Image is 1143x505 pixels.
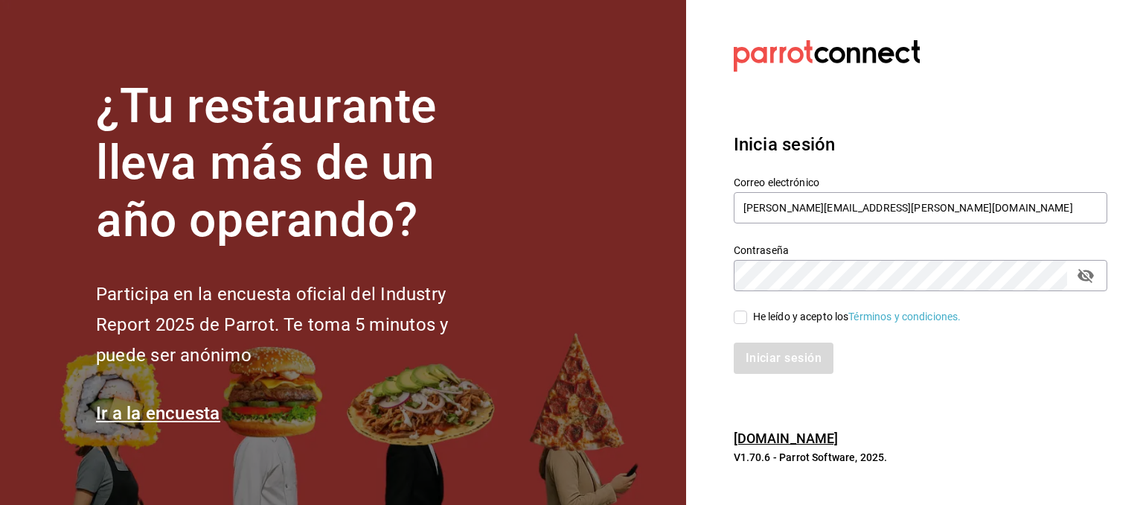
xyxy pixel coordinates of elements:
[734,192,1107,223] input: Ingresa tu correo electrónico
[96,78,498,250] h1: ¿Tu restaurante lleva más de un año operando?
[734,131,1107,158] h3: Inicia sesión
[734,244,1107,255] label: Contraseña
[753,309,961,325] div: He leído y acepto los
[734,177,1107,187] label: Correo electrónico
[1073,263,1098,288] button: passwordField
[96,403,220,424] a: Ir a la encuesta
[734,450,1107,465] p: V1.70.6 - Parrot Software, 2025.
[848,311,961,323] a: Términos y condiciones.
[96,279,498,370] h2: Participa en la encuesta oficial del Industry Report 2025 de Parrot. Te toma 5 minutos y puede se...
[734,431,839,446] a: [DOMAIN_NAME]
